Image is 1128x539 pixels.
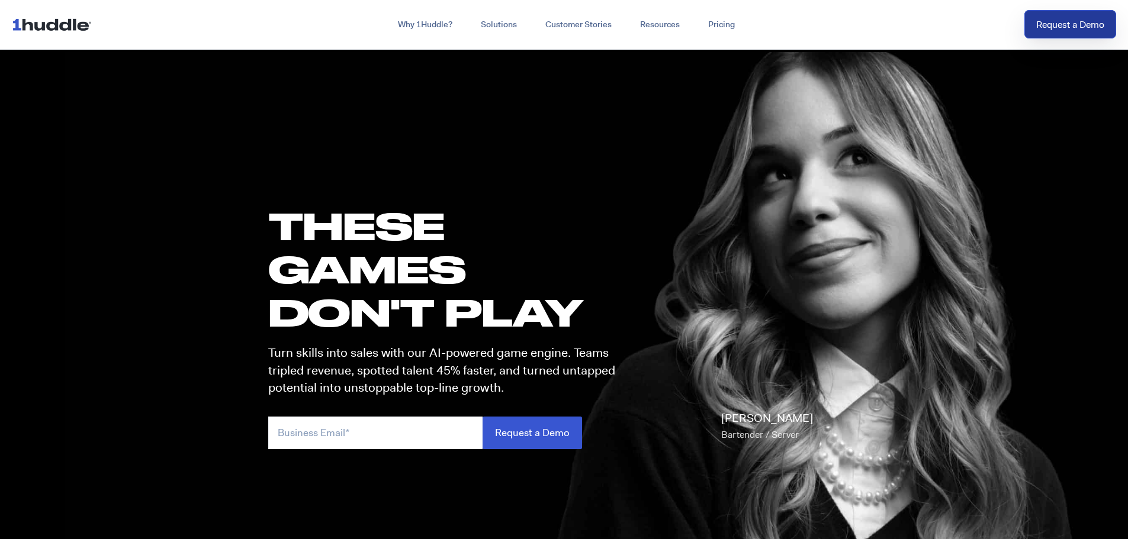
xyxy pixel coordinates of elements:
[694,14,749,35] a: Pricing
[721,410,813,443] p: [PERSON_NAME]
[268,344,626,396] p: Turn skills into sales with our AI-powered game engine. Teams tripled revenue, spotted talent 45%...
[268,204,626,334] h1: these GAMES DON'T PLAY
[721,428,799,441] span: Bartender / Server
[1024,10,1116,39] a: Request a Demo
[467,14,531,35] a: Solutions
[483,417,582,449] input: Request a Demo
[626,14,694,35] a: Resources
[268,417,483,449] input: Business Email*
[12,13,97,35] img: ...
[384,14,467,35] a: Why 1Huddle?
[531,14,626,35] a: Customer Stories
